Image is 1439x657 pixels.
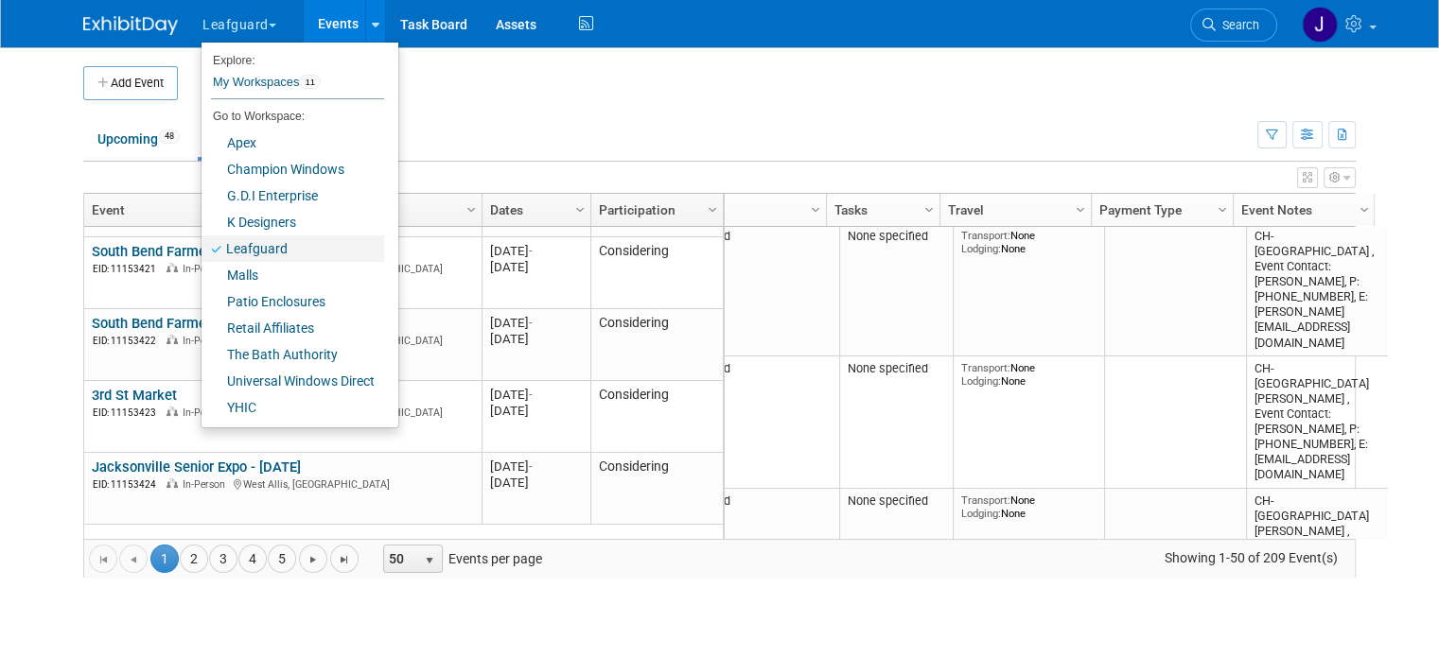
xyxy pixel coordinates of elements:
[490,331,582,347] div: [DATE]
[211,66,384,98] a: My Workspaces11
[1071,194,1092,222] a: Column Settings
[202,130,384,156] a: Apex
[490,475,582,491] div: [DATE]
[1241,194,1362,226] a: Event Notes
[126,552,141,567] span: Go to the previous page
[644,194,814,226] a: Attendees
[92,194,469,226] a: Event
[238,545,267,573] a: 4
[202,235,384,262] a: Leafguard
[961,493,1097,521] div: None None
[167,263,178,272] img: In-Person Event
[848,493,946,509] div: None specified
[1213,194,1234,222] a: Column Settings
[209,545,237,573] a: 3
[703,194,724,222] a: Column Settings
[306,552,321,567] span: Go to the next page
[705,202,720,217] span: Column Settings
[299,75,321,90] span: 11
[570,194,591,222] a: Column Settings
[360,545,561,573] span: Events per page
[1246,356,1388,489] td: CH- [GEOGRAPHIC_DATA][PERSON_NAME] , Event Contact: [PERSON_NAME], P: [PHONE_NUMBER], E: [EMAIL_A...
[167,335,178,344] img: In-Person Event
[93,264,164,274] span: EID: 11153421
[848,361,946,376] div: None specified
[961,242,1001,255] span: Lodging:
[490,315,582,331] div: [DATE]
[92,243,267,260] a: South Bend Farmers Market
[92,458,301,475] a: Jacksonville Senior Expo - [DATE]
[529,388,533,402] span: -
[119,545,148,573] a: Go to the previous page
[83,121,194,157] a: Upcoming48
[384,545,416,572] span: 50
[1147,545,1355,571] span: Showing 1-50 of 209 Event(s)
[92,387,177,404] a: 3rd St Market
[198,121,280,157] a: Past209
[1215,202,1230,217] span: Column Settings
[202,315,384,341] a: Retail Affiliates
[806,194,827,222] a: Column Settings
[180,545,208,573] a: 2
[202,394,384,421] a: YHIC
[183,406,231,419] span: In-Person
[92,475,473,492] div: West Allis, [GEOGRAPHIC_DATA]
[183,263,231,275] span: In-Person
[1073,202,1088,217] span: Column Settings
[948,194,1079,226] a: Travel
[961,507,1001,520] span: Lodging:
[83,66,178,100] button: Add Event
[961,361,1097,389] div: None None
[490,387,582,403] div: [DATE]
[93,407,164,418] span: EID: 11153423
[961,493,1010,507] span: Transport:
[490,259,582,275] div: [DATE]
[1099,194,1220,226] a: Payment Type
[1216,18,1259,32] span: Search
[183,335,231,347] span: In-Person
[529,459,533,474] span: -
[572,202,588,217] span: Column Settings
[96,552,111,567] span: Go to the first page
[202,209,384,235] a: K Designers
[202,49,384,66] li: Explore:
[167,406,178,416] img: In-Person Event
[590,453,723,525] td: Considering
[1246,224,1388,356] td: CH- [GEOGRAPHIC_DATA] , Event Contact: [PERSON_NAME], P: [PHONE_NUMBER], E: [PERSON_NAME][EMAIL_A...
[330,545,359,573] a: Go to the last page
[590,237,723,309] td: Considering
[658,493,833,509] div: None tagged
[167,478,178,488] img: In-Person Event
[268,545,296,573] a: 5
[961,229,1010,242] span: Transport:
[422,553,437,568] span: select
[599,194,711,226] a: Participation
[202,288,384,315] a: Patio Enclosures
[1302,7,1338,43] img: Jonathan Zargo
[490,403,582,419] div: [DATE]
[961,229,1097,256] div: None None
[202,156,384,182] a: Champion Windows
[590,309,723,381] td: Considering
[834,194,927,226] a: Tasks
[464,202,479,217] span: Column Settings
[961,374,1001,388] span: Lodging:
[529,244,533,258] span: -
[89,545,117,573] a: Go to the first page
[590,381,723,453] td: Considering
[490,243,582,259] div: [DATE]
[337,552,352,567] span: Go to the last page
[658,229,833,244] div: None tagged
[921,202,937,217] span: Column Settings
[299,545,327,573] a: Go to the next page
[1357,202,1372,217] span: Column Settings
[1190,9,1277,42] a: Search
[92,332,473,348] div: [GEOGRAPHIC_DATA], [GEOGRAPHIC_DATA]
[83,16,178,35] img: ExhibitDay
[202,182,384,209] a: G.D.I Enterprise
[93,479,164,490] span: EID: 11153424
[462,194,483,222] a: Column Settings
[92,404,473,420] div: [GEOGRAPHIC_DATA], [GEOGRAPHIC_DATA]
[848,229,946,244] div: None specified
[961,361,1010,374] span: Transport:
